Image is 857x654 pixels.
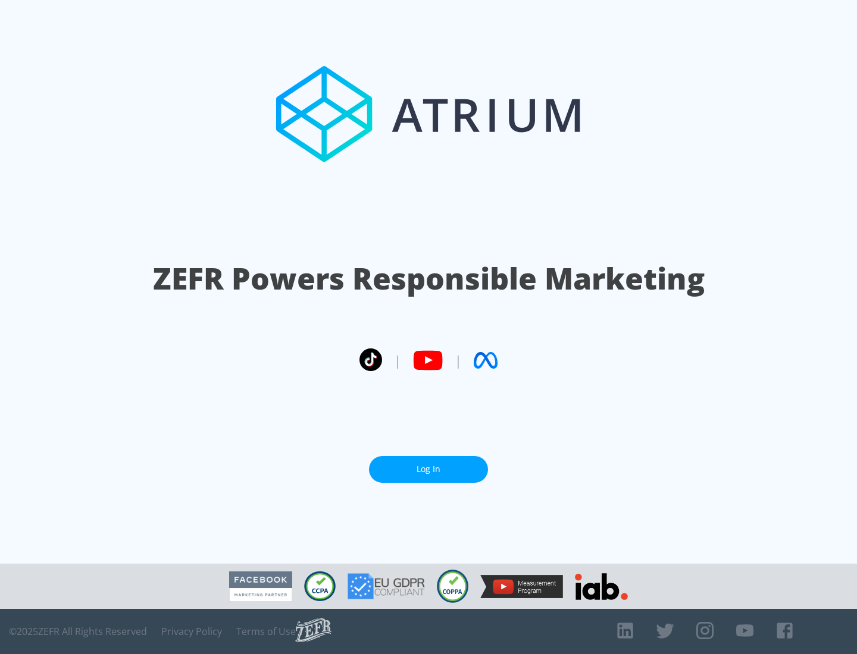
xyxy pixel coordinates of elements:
img: GDPR Compliant [348,573,425,599]
span: | [455,351,462,369]
span: | [394,351,401,369]
img: Facebook Marketing Partner [229,571,292,602]
a: Log In [369,456,488,483]
a: Terms of Use [236,625,296,637]
img: IAB [575,573,628,600]
a: Privacy Policy [161,625,222,637]
img: YouTube Measurement Program [480,575,563,598]
span: © 2025 ZEFR All Rights Reserved [9,625,147,637]
img: COPPA Compliant [437,570,468,603]
img: CCPA Compliant [304,571,336,601]
h1: ZEFR Powers Responsible Marketing [153,258,705,299]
